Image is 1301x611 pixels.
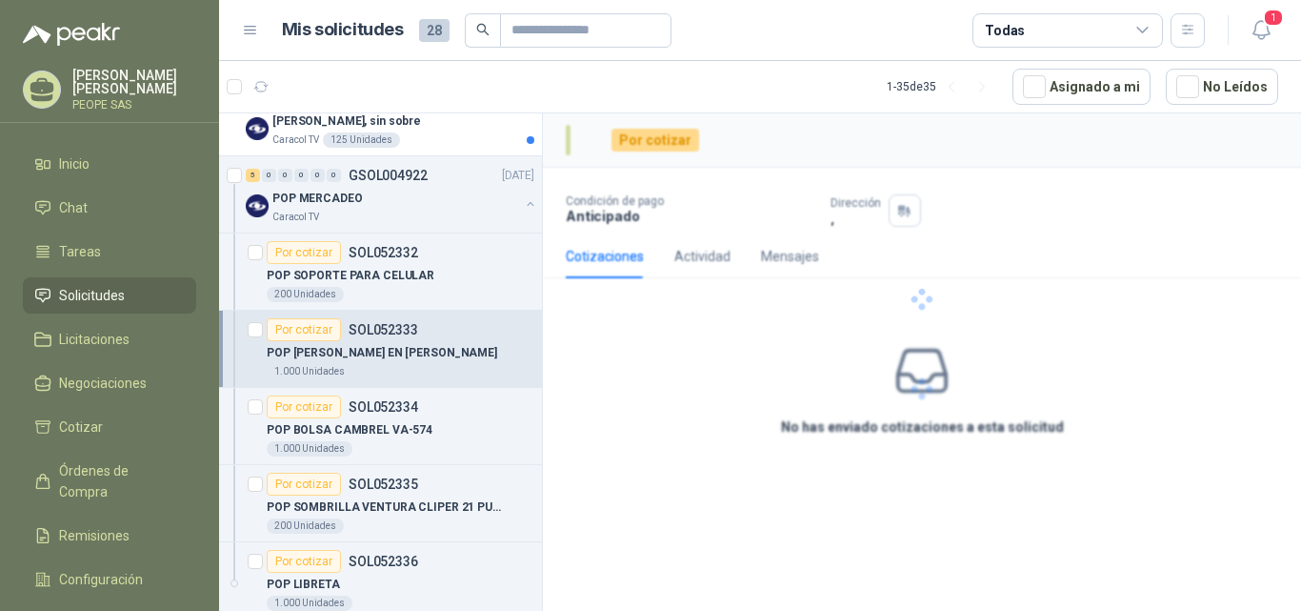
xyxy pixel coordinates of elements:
span: Chat [59,197,88,218]
span: Tareas [59,241,101,262]
div: 5 [246,169,260,182]
p: [PERSON_NAME] [PERSON_NAME] [72,69,196,95]
a: 5 0 0 0 0 0 GSOL004922[DATE] Company LogoPOP MERCADEOCaracol TV [246,164,538,225]
a: Licitaciones [23,321,196,357]
p: [DATE] [502,167,534,185]
p: POP BOLSA CAMBREL VA-574 [267,421,432,439]
div: Todas [985,20,1025,41]
span: Órdenes de Compra [59,460,178,502]
div: 0 [262,169,276,182]
a: Remisiones [23,518,196,554]
span: Cotizar [59,417,103,438]
img: Logo peakr [23,23,120,46]
p: SOL052333 [349,323,418,336]
span: Remisiones [59,525,130,546]
a: Órdenes de Compra [23,453,196,510]
span: Inicio [59,153,90,174]
button: Asignado a mi [1012,69,1151,105]
img: Company Logo [246,117,269,140]
div: Por cotizar [267,473,341,496]
p: POP SOMBRILLA VENTURA CLIPER 21 PULG [267,499,504,517]
p: SOL052335 [349,478,418,491]
span: 1 [1263,9,1284,27]
p: [PERSON_NAME], sin sobre [272,112,421,131]
p: PEOPE SAS [72,99,196,111]
div: Por cotizar [267,318,341,341]
button: No Leídos [1166,69,1278,105]
p: SOL052334 [349,400,418,414]
a: Configuración [23,561,196,598]
a: Por cotizarSOL052332POP SOPORTE PARA CELULAR200 Unidades [219,234,542,311]
span: search [476,23,490,36]
div: Por cotizar [267,241,341,264]
button: 1 [1244,13,1278,48]
div: 1.000 Unidades [267,596,352,611]
a: Por cotizarSOL052423[DATE] Company Logo[PERSON_NAME], sin sobreCaracol TV125 Unidades [219,79,542,156]
a: Por cotizarSOL052335POP SOMBRILLA VENTURA CLIPER 21 PULG200 Unidades [219,465,542,542]
div: 1 - 35 de 35 [887,71,997,102]
img: Company Logo [246,194,269,217]
div: 0 [310,169,325,182]
span: Solicitudes [59,285,125,306]
p: POP SOPORTE PARA CELULAR [267,267,434,285]
span: Negociaciones [59,373,147,394]
p: POP LIBRETA [267,576,340,594]
div: 1.000 Unidades [267,441,352,457]
a: Solicitudes [23,277,196,314]
div: Por cotizar [267,396,341,418]
div: Por cotizar [267,550,341,573]
a: Chat [23,190,196,226]
a: Cotizar [23,409,196,445]
a: Negociaciones [23,365,196,401]
div: 0 [327,169,341,182]
p: Caracol TV [272,210,319,225]
p: GSOL004922 [349,169,428,182]
div: 200 Unidades [267,287,344,302]
div: 0 [294,169,309,182]
span: Licitaciones [59,329,130,350]
a: Por cotizarSOL052334POP BOLSA CAMBREL VA-5741.000 Unidades [219,388,542,465]
span: Configuración [59,569,143,590]
div: 0 [278,169,292,182]
p: SOL052336 [349,555,418,568]
a: Por cotizarSOL052333POP [PERSON_NAME] EN [PERSON_NAME]1.000 Unidades [219,311,542,388]
a: Inicio [23,146,196,182]
div: 1.000 Unidades [267,364,352,379]
div: 200 Unidades [267,519,344,534]
a: Tareas [23,234,196,270]
p: POP MERCADEO [272,190,363,208]
p: POP [PERSON_NAME] EN [PERSON_NAME] [267,344,497,362]
h1: Mis solicitudes [282,16,404,44]
p: SOL052332 [349,246,418,259]
span: 28 [419,19,450,42]
p: Caracol TV [272,132,319,148]
div: 125 Unidades [323,132,400,148]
